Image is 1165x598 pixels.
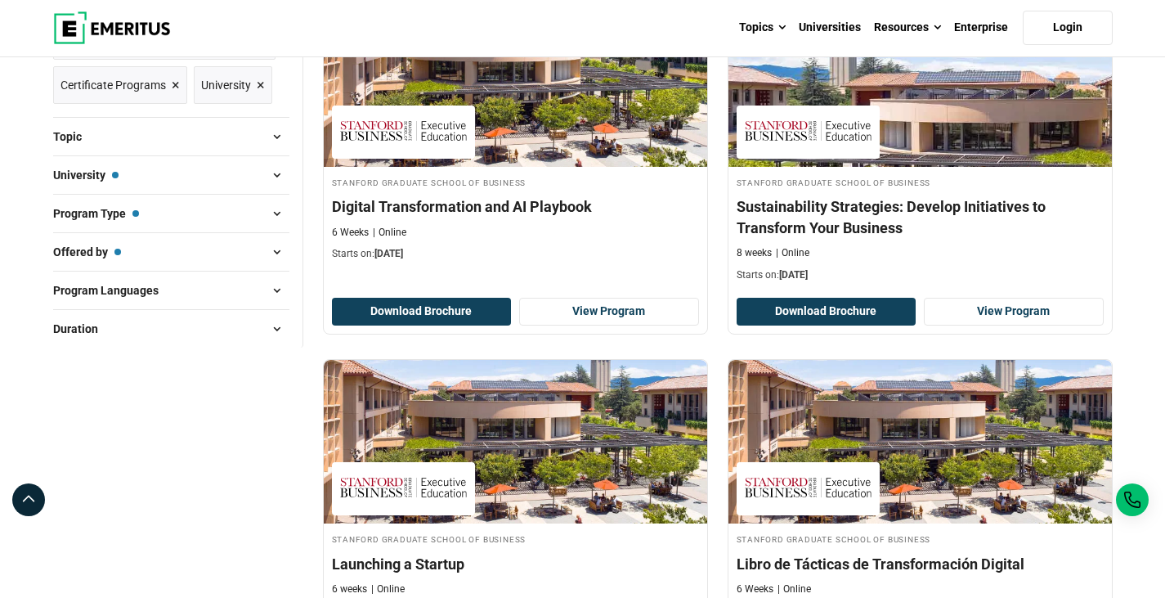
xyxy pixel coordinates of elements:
[779,269,808,281] span: [DATE]
[53,243,121,261] span: Offered by
[776,246,809,260] p: Online
[53,205,139,223] span: Program Type
[737,532,1104,546] h4: Stanford Graduate School of Business
[373,226,406,240] p: Online
[745,470,872,507] img: Stanford Graduate School of Business
[728,3,1112,167] img: Sustainability Strategies: Develop Initiatives to Transform Your Business | Online Sustainability...
[374,248,403,259] span: [DATE]
[737,582,773,596] p: 6 Weeks
[60,76,166,94] span: Certificate Programs
[737,246,772,260] p: 8 weeks
[371,582,405,596] p: Online
[332,247,699,261] p: Starts on:
[340,470,467,507] img: Stanford Graduate School of Business
[737,175,1104,189] h4: Stanford Graduate School of Business
[53,124,289,149] button: Topic
[53,320,111,338] span: Duration
[257,74,265,97] span: ×
[332,532,699,546] h4: Stanford Graduate School of Business
[53,163,289,187] button: University
[332,554,699,574] h4: Launching a Startup
[53,278,289,303] button: Program Languages
[53,317,289,341] button: Duration
[728,3,1112,290] a: Sustainability Course by Stanford Graduate School of Business - November 13, 2025 Stanford Gradua...
[324,360,707,524] img: Launching a Startup | Online Entrepreneurship Course
[737,196,1104,237] h4: Sustainability Strategies: Develop Initiatives to Transform Your Business
[53,66,187,105] a: Certificate Programs ×
[737,554,1104,574] h4: Libro de Tácticas de Transformación Digital
[53,166,119,184] span: University
[201,76,251,94] span: University
[53,281,172,299] span: Program Languages
[737,298,916,326] button: Download Brochure
[519,298,699,326] a: View Program
[53,240,289,264] button: Offered by
[332,298,512,326] button: Download Brochure
[332,196,699,217] h4: Digital Transformation and AI Playbook
[332,175,699,189] h4: Stanford Graduate School of Business
[324,3,707,167] img: Digital Transformation and AI Playbook | Online Digital Transformation Course
[737,268,1104,282] p: Starts on:
[728,360,1112,524] img: Libro de Tácticas de Transformación Digital | Online Digital Transformation Course
[332,582,367,596] p: 6 weeks
[924,298,1104,326] a: View Program
[332,226,369,240] p: 6 Weeks
[745,114,872,151] img: Stanford Graduate School of Business
[172,74,180,97] span: ×
[777,582,811,596] p: Online
[194,66,272,105] a: University ×
[324,3,707,270] a: Digital Transformation Course by Stanford Graduate School of Business - September 18, 2025 Stanfo...
[53,201,289,226] button: Program Type
[340,114,467,151] img: Stanford Graduate School of Business
[1023,11,1113,45] a: Login
[53,128,95,146] span: Topic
